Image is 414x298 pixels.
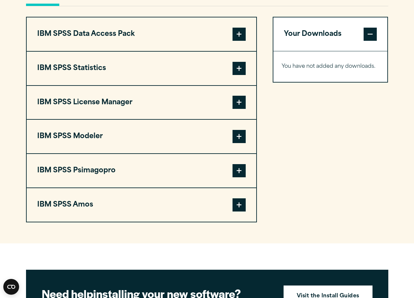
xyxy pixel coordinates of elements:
button: Open CMP widget [3,279,19,295]
button: IBM SPSS Psimagopro [27,154,256,187]
button: IBM SPSS Statistics [27,52,256,85]
button: IBM SPSS License Manager [27,86,256,119]
button: IBM SPSS Modeler [27,120,256,153]
button: Your Downloads [273,17,388,51]
button: IBM SPSS Amos [27,188,256,222]
p: You have not added any downloads. [282,62,379,71]
button: IBM SPSS Data Access Pack [27,17,256,51]
div: Your Downloads [273,51,388,82]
